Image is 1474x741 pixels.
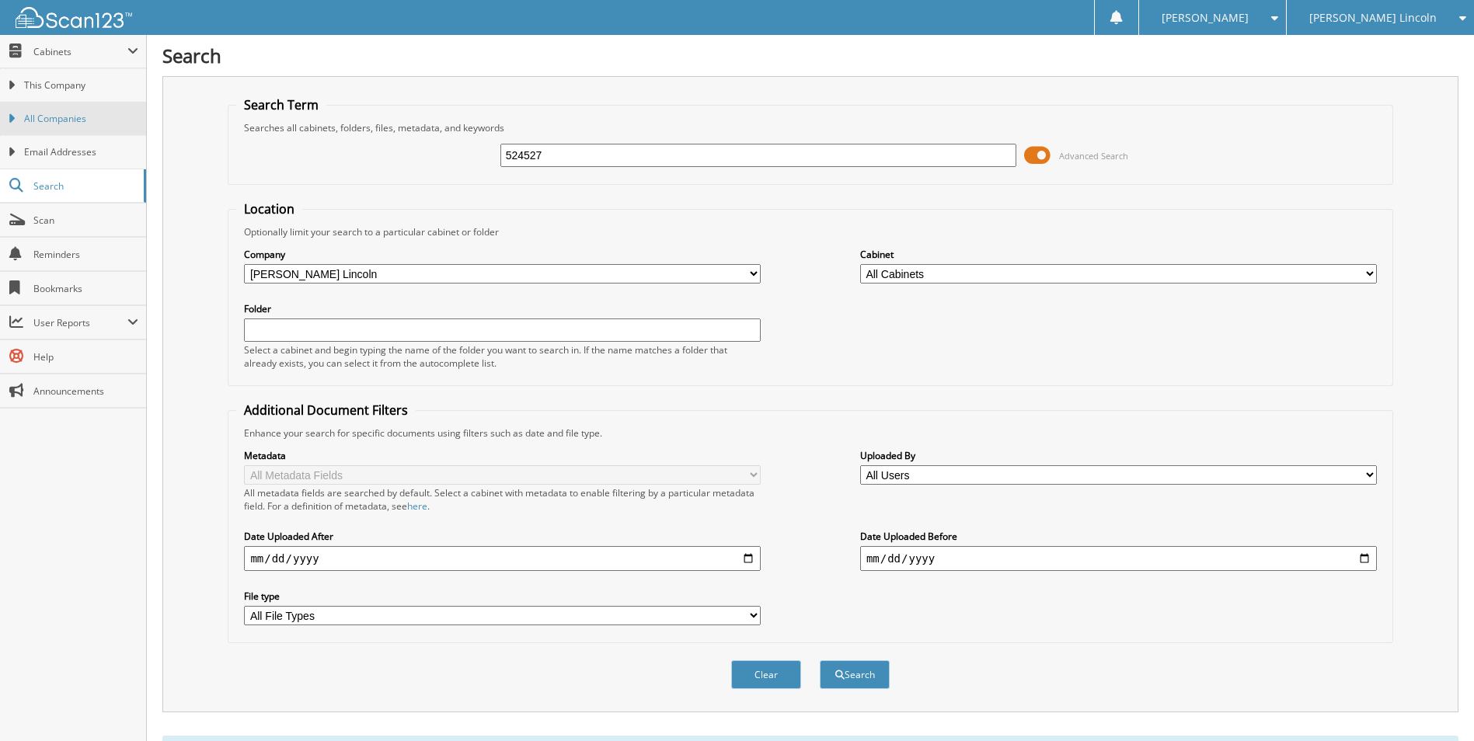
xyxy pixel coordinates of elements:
[860,546,1377,571] input: end
[244,343,761,370] div: Select a cabinet and begin typing the name of the folder you want to search in. If the name match...
[236,402,416,419] legend: Additional Document Filters
[244,530,761,543] label: Date Uploaded After
[244,486,761,513] div: All metadata fields are searched by default. Select a cabinet with metadata to enable filtering b...
[236,121,1384,134] div: Searches all cabinets, folders, files, metadata, and keywords
[24,78,138,92] span: This Company
[33,350,138,364] span: Help
[1162,13,1249,23] span: [PERSON_NAME]
[24,112,138,126] span: All Companies
[236,200,302,217] legend: Location
[407,499,427,513] a: here
[33,214,138,227] span: Scan
[1309,13,1437,23] span: [PERSON_NAME] Lincoln
[244,449,761,462] label: Metadata
[236,225,1384,238] div: Optionally limit your search to a particular cabinet or folder
[33,282,138,295] span: Bookmarks
[1059,150,1128,162] span: Advanced Search
[33,179,136,193] span: Search
[24,145,138,159] span: Email Addresses
[33,384,138,398] span: Announcements
[820,660,890,689] button: Search
[1396,666,1474,741] iframe: Chat Widget
[33,248,138,261] span: Reminders
[860,530,1377,543] label: Date Uploaded Before
[33,45,127,58] span: Cabinets
[244,546,761,571] input: start
[860,449,1377,462] label: Uploaded By
[244,248,761,261] label: Company
[16,7,132,28] img: scan123-logo-white.svg
[33,316,127,329] span: User Reports
[731,660,801,689] button: Clear
[244,302,761,315] label: Folder
[236,426,1384,440] div: Enhance your search for specific documents using filters such as date and file type.
[236,96,326,113] legend: Search Term
[860,248,1377,261] label: Cabinet
[244,590,761,603] label: File type
[162,43,1458,68] h1: Search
